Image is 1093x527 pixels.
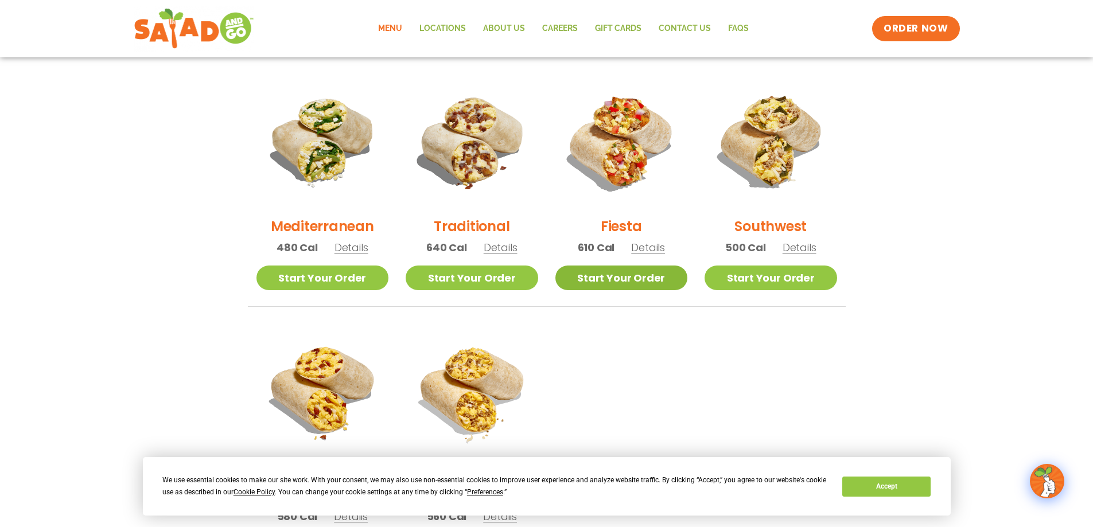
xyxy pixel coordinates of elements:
h2: Traditional [434,216,509,236]
img: new-SAG-logo-768×292 [134,6,255,52]
span: Cookie Policy [234,488,275,496]
nav: Menu [369,15,757,42]
span: Details [783,240,816,255]
span: Details [334,509,368,524]
a: Menu [369,15,411,42]
h2: Southwest [734,216,807,236]
span: 610 Cal [578,240,615,255]
img: Product photo for Traditional [406,75,538,208]
button: Accept [842,477,931,497]
span: ORDER NOW [884,22,948,36]
img: wpChatIcon [1031,465,1063,497]
h2: Mediterranean [271,216,374,236]
a: Locations [411,15,474,42]
a: Contact Us [650,15,719,42]
a: FAQs [719,15,757,42]
span: Details [334,240,368,255]
img: Product photo for Fiesta [555,75,688,208]
span: 500 Cal [725,240,766,255]
a: Careers [534,15,586,42]
span: 560 Cal [427,509,467,524]
a: Start Your Order [406,266,538,290]
span: Details [631,240,665,255]
a: Start Your Order [256,266,389,290]
span: Details [483,509,517,524]
h2: Fiesta [601,216,642,236]
span: Details [484,240,518,255]
a: GIFT CARDS [586,15,650,42]
a: Start Your Order [555,266,688,290]
img: Product photo for Bacon, Egg & Cheese [256,324,389,456]
div: Cookie Consent Prompt [143,457,951,516]
span: 640 Cal [426,240,467,255]
img: Product photo for Turkey Sausage, Egg & Cheese [406,324,538,456]
span: Preferences [467,488,503,496]
div: We use essential cookies to make our site work. With your consent, we may also use non-essential ... [162,474,828,498]
img: Product photo for Mediterranean Breakfast Burrito [256,75,389,208]
a: About Us [474,15,534,42]
a: Start Your Order [705,266,837,290]
span: 580 Cal [277,509,318,524]
a: ORDER NOW [872,16,959,41]
span: 480 Cal [277,240,318,255]
img: Product photo for Southwest [705,75,837,208]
